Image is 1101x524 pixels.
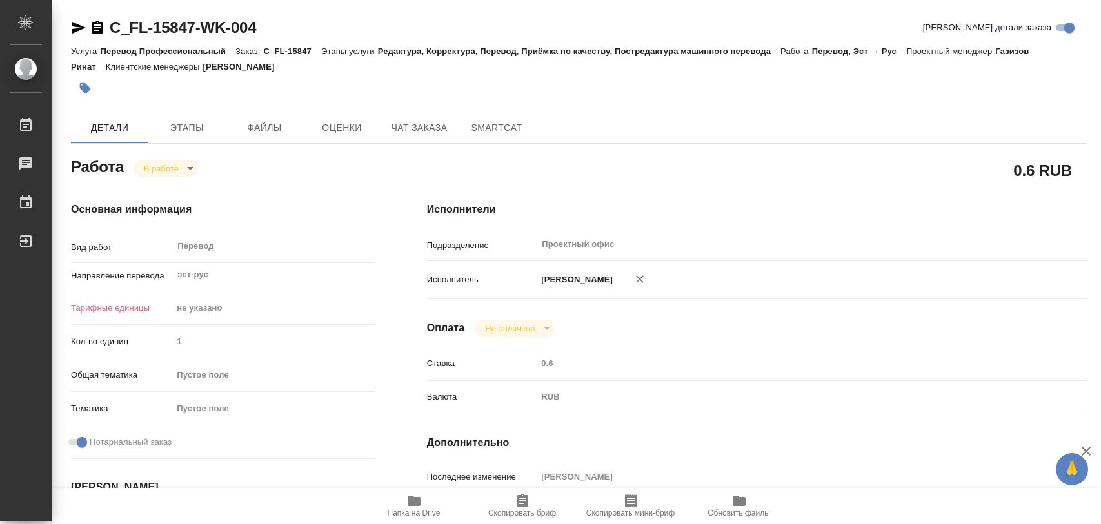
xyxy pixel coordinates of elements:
[172,398,375,420] div: Пустое поле
[1061,456,1083,483] span: 🙏
[321,46,378,56] p: Этапы услуги
[71,46,100,56] p: Услуга
[488,509,556,518] span: Скопировать бриф
[71,369,172,382] p: Общая тематика
[71,302,172,315] p: Тарифные единицы
[90,20,105,35] button: Скопировать ссылку
[71,480,375,495] h4: [PERSON_NAME]
[235,46,263,56] p: Заказ:
[233,120,295,136] span: Файлы
[311,120,373,136] span: Оценки
[427,239,537,252] p: Подразделение
[203,62,284,72] p: [PERSON_NAME]
[427,471,537,483] p: Последнее изменение
[812,46,906,56] p: Перевод, Эст → Рус
[427,391,537,403] p: Валюта
[708,509,770,518] span: Обновить файлы
[79,120,141,136] span: Детали
[134,160,198,177] div: В работе
[388,509,441,518] span: Папка на Drive
[537,386,1031,408] div: RUB
[586,509,675,518] span: Скопировать мини-бриф
[71,269,172,282] p: Направление перевода
[388,120,450,136] span: Чат заказа
[100,46,235,56] p: Перевод Профессиональный
[360,488,468,524] button: Папка на Drive
[172,364,375,386] div: Пустое поле
[1013,159,1072,181] h2: 0.6 RUB
[177,402,359,415] div: Пустое поле
[1056,453,1088,485] button: 🙏
[427,202,1087,217] h4: Исполнители
[172,297,375,319] div: не указано
[468,488,577,524] button: Скопировать бриф
[427,273,537,286] p: Исполнитель
[427,435,1087,451] h4: Дополнительно
[264,46,321,56] p: C_FL-15847
[172,332,375,351] input: Пустое поле
[71,154,124,177] h2: Работа
[481,323,539,334] button: Не оплачена
[923,21,1051,34] span: [PERSON_NAME] детали заказа
[626,265,654,293] button: Удалить исполнителя
[140,163,183,174] button: В работе
[110,19,256,36] a: C_FL-15847-WK-004
[906,46,995,56] p: Проектный менеджер
[466,120,528,136] span: SmartCat
[71,241,172,254] p: Вид работ
[71,74,99,102] button: Добавить тэг
[156,120,218,136] span: Этапы
[780,46,812,56] p: Работа
[427,320,465,336] h4: Оплата
[106,62,203,72] p: Клиентские менеджеры
[577,488,685,524] button: Скопировать мини-бриф
[537,467,1031,486] input: Пустое поле
[475,320,554,337] div: В работе
[427,357,537,370] p: Ставка
[71,402,172,415] p: Тематика
[90,436,172,449] span: Нотариальный заказ
[378,46,780,56] p: Редактура, Корректура, Перевод, Приёмка по качеству, Постредактура машинного перевода
[685,488,793,524] button: Обновить файлы
[537,354,1031,373] input: Пустое поле
[177,369,359,382] div: Пустое поле
[71,20,86,35] button: Скопировать ссылку для ЯМессенджера
[71,202,375,217] h4: Основная информация
[537,273,613,286] p: [PERSON_NAME]
[71,335,172,348] p: Кол-во единиц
